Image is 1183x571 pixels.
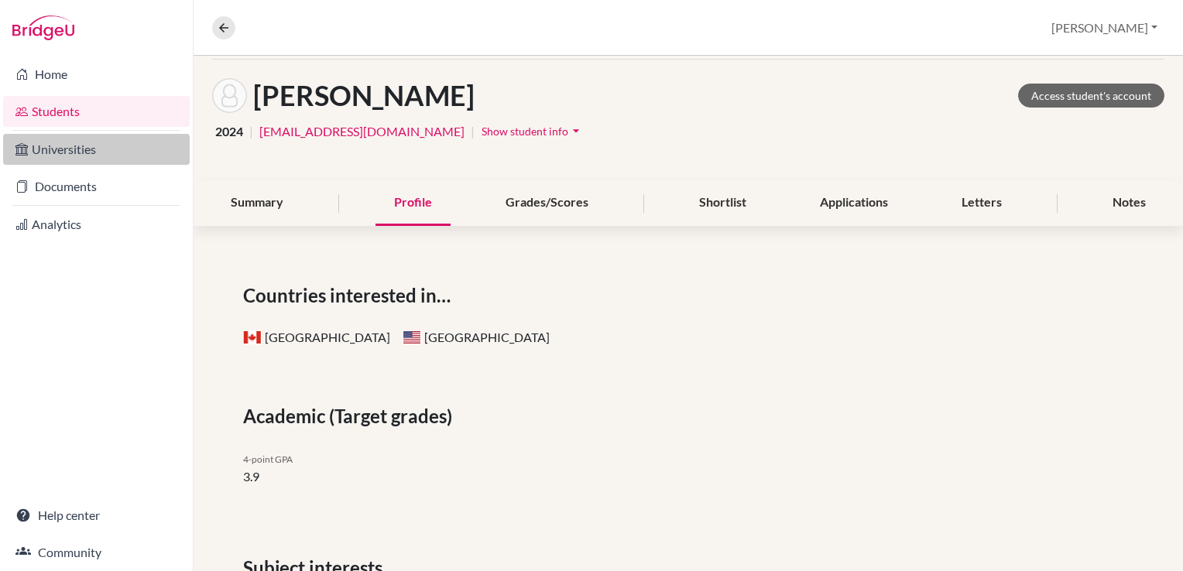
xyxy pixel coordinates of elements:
a: Students [3,96,190,127]
span: [GEOGRAPHIC_DATA] [403,330,550,344]
a: Access student's account [1018,84,1164,108]
img: Bridge-U [12,15,74,40]
span: Show student info [482,125,568,138]
a: [EMAIL_ADDRESS][DOMAIN_NAME] [259,122,465,141]
a: Community [3,537,190,568]
div: Profile [375,180,451,226]
img: Bianca Etcu's avatar [212,78,247,113]
span: 4-point GPA [243,453,293,465]
a: Help center [3,500,190,531]
i: arrow_drop_down [568,123,584,138]
a: Home [3,59,190,90]
button: [PERSON_NAME] [1044,13,1164,43]
div: Grades/Scores [487,180,607,226]
div: Applications [801,180,907,226]
span: Academic (Target grades) [243,402,458,430]
span: | [471,122,475,141]
a: Universities [3,134,190,165]
div: Summary [212,180,302,226]
div: Notes [1094,180,1164,226]
span: Countries interested in… [243,282,457,309]
span: 2024 [215,122,243,141]
div: Shortlist [681,180,765,226]
div: Letters [943,180,1020,226]
a: Documents [3,171,190,202]
a: Analytics [3,209,190,240]
span: Canada [243,330,262,344]
button: Show student infoarrow_drop_down [481,119,585,143]
span: United States of America [403,330,421,344]
li: 3.9 [243,467,677,486]
h1: [PERSON_NAME] [253,79,475,112]
span: | [249,122,253,141]
span: [GEOGRAPHIC_DATA] [243,330,390,344]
